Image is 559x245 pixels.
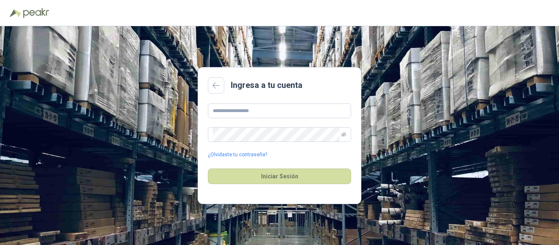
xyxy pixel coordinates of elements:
a: ¿Olvidaste tu contraseña? [208,151,267,159]
img: Logo [10,9,21,17]
h2: Ingresa a tu cuenta [231,79,302,92]
span: eye-invisible [341,132,346,137]
button: Iniciar Sesión [208,169,351,184]
img: Peakr [23,8,49,18]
